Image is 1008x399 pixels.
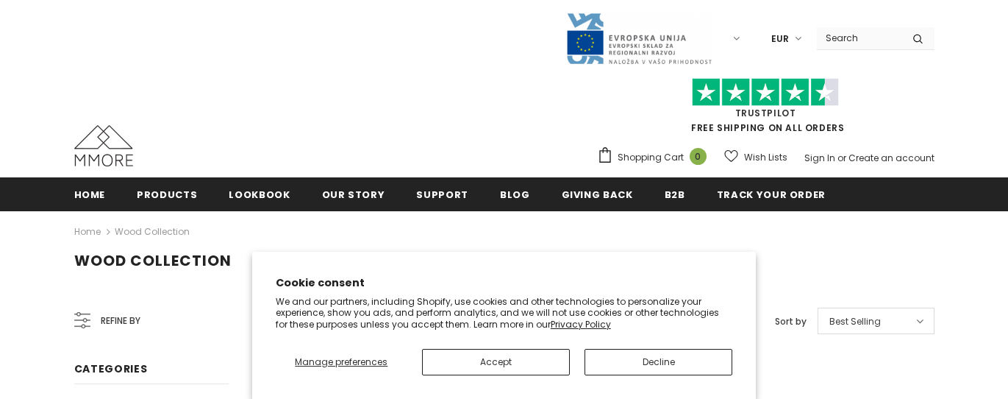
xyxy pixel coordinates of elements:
a: Our Story [322,177,385,211]
button: Decline [585,349,732,375]
span: FREE SHIPPING ON ALL ORDERS [597,85,934,134]
span: Giving back [562,188,633,202]
a: Giving back [562,177,633,211]
span: support [416,188,468,202]
span: Wood Collection [74,250,232,271]
a: Home [74,223,101,241]
span: 0 [690,148,707,165]
img: MMORE Cases [74,125,133,166]
a: Wood Collection [115,225,190,238]
span: Wish Lists [744,150,787,165]
span: Blog [500,188,530,202]
a: Products [137,177,197,211]
span: Manage preferences [295,356,387,368]
span: Track your order [717,188,826,202]
img: Trust Pilot Stars [692,78,839,107]
span: Home [74,188,106,202]
img: Javni Razpis [565,12,712,66]
span: Shopping Cart [618,150,684,165]
a: Privacy Policy [551,318,611,331]
button: Manage preferences [276,349,407,375]
span: EUR [771,32,789,46]
label: Sort by [775,314,807,329]
input: Search Site [817,27,901,49]
a: Shopping Cart 0 [597,146,714,169]
span: Categories [74,361,148,376]
a: Create an account [848,152,934,164]
a: Javni Razpis [565,32,712,44]
span: or [837,152,846,164]
a: B2B [665,177,685,211]
p: We and our partners, including Shopify, use cookies and other technologies to personalize your ex... [276,296,733,331]
a: Wish Lists [724,144,787,170]
h2: Cookie consent [276,275,733,291]
button: Accept [422,349,570,375]
a: Home [74,177,106,211]
a: support [416,177,468,211]
span: Best Selling [829,314,881,329]
span: Refine by [101,313,140,329]
a: Track your order [717,177,826,211]
span: Our Story [322,188,385,202]
a: Lookbook [229,177,290,211]
span: B2B [665,188,685,202]
span: Products [137,188,197,202]
span: Lookbook [229,188,290,202]
a: Sign In [804,152,835,164]
a: Blog [500,177,530,211]
a: Trustpilot [735,107,796,119]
